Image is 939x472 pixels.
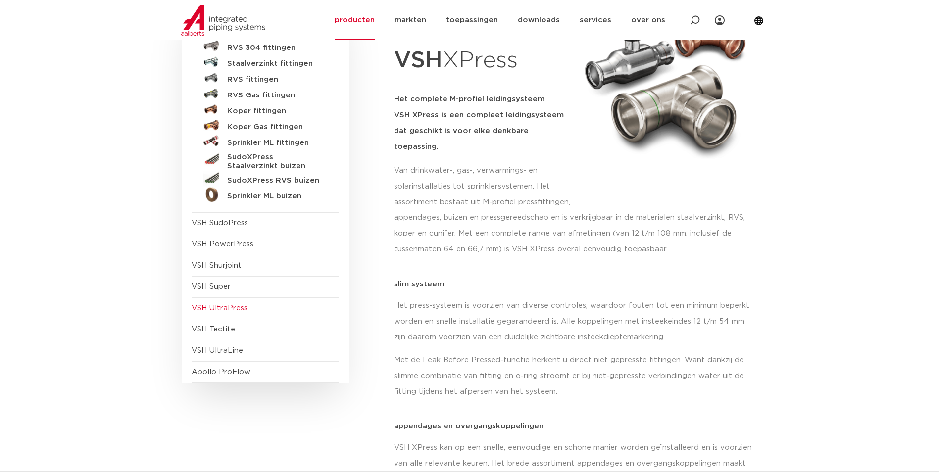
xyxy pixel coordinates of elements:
[192,262,242,269] a: VSH Shurjoint
[192,368,250,376] a: Apollo ProFlow
[192,70,339,86] a: RVS fittingen
[192,54,339,70] a: Staalverzinkt fittingen
[227,91,325,100] h5: RVS Gas fittingen
[192,101,339,117] a: Koper fittingen
[192,187,339,202] a: Sprinkler ML buizen
[394,42,573,80] h1: XPress
[394,298,758,345] p: Het press-systeem is voorzien van diverse controles, waardoor fouten tot een minimum beperkt word...
[227,153,325,171] h5: SudoXPress Staalverzinkt buizen
[394,423,758,430] p: appendages en overgangskoppelingen
[192,326,235,333] a: VSH Tectite
[192,38,339,54] a: RVS 304 fittingen
[227,176,325,185] h5: SudoXPress RVS buizen
[227,107,325,116] h5: Koper fittingen
[227,123,325,132] h5: Koper Gas fittingen
[227,139,325,147] h5: Sprinkler ML fittingen
[394,210,758,257] p: appendages, buizen en pressgereedschap en is verkrijgbaar in de materialen staalverzinkt, RVS, ko...
[192,86,339,101] a: RVS Gas fittingen
[192,347,243,354] a: VSH UltraLine
[227,192,325,201] h5: Sprinkler ML buizen
[227,44,325,52] h5: RVS 304 fittingen
[192,171,339,187] a: SudoXPress RVS buizen
[394,352,758,400] p: Met de Leak Before Pressed-functie herkent u direct niet gepresste fittingen. Want dankzij de sli...
[394,92,573,155] h5: Het complete M-profiel leidingsysteem VSH XPress is een compleet leidingsysteem dat geschikt is v...
[192,304,247,312] a: VSH UltraPress
[227,75,325,84] h5: RVS fittingen
[394,281,758,288] p: slim systeem
[394,49,443,72] strong: VSH
[227,59,325,68] h5: Staalverzinkt fittingen
[192,149,339,171] a: SudoXPress Staalverzinkt buizen
[192,219,248,227] a: VSH SudoPress
[192,240,253,248] a: VSH PowerPress
[192,283,231,290] a: VSH Super
[394,163,573,210] p: Van drinkwater-, gas-, verwarmings- en solarinstallaties tot sprinklersystemen. Het assortiment b...
[192,133,339,149] a: Sprinkler ML fittingen
[192,117,339,133] a: Koper Gas fittingen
